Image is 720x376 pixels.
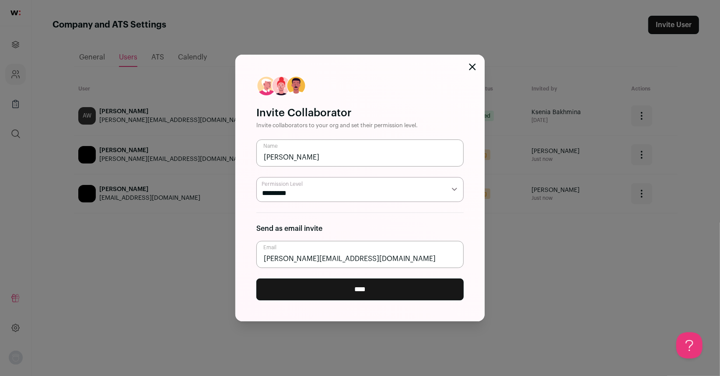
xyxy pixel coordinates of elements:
[256,223,464,234] div: Send as email invite
[256,76,306,96] img: collaborators-005e74d49747c0a9143e429f6147821912a8bda09059ecdfa30ace70f5cb51b7.png
[256,122,464,129] div: Invite collaborators to your org and set their permission level.
[469,63,476,70] button: Close modal
[676,332,703,359] iframe: Help Scout Beacon - Open
[256,241,464,268] input: Email
[256,139,464,167] input: Name
[256,106,464,120] h2: Invite Collaborator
